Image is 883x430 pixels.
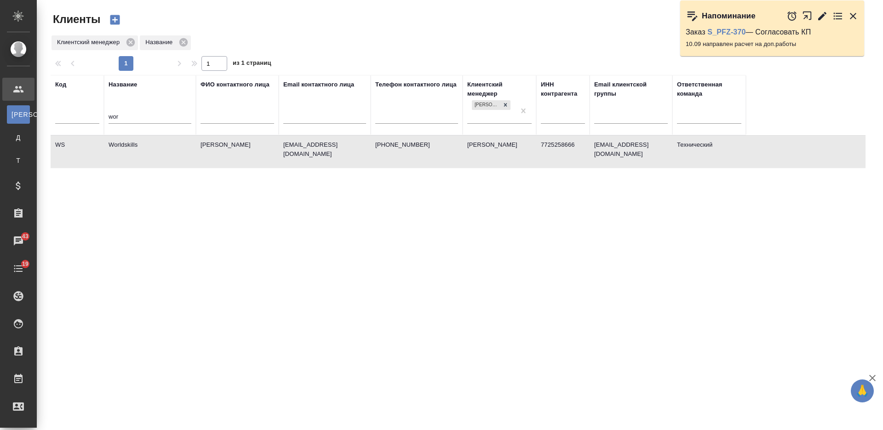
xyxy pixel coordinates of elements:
td: [PERSON_NAME] [463,136,536,168]
span: 🙏 [854,381,870,401]
div: ФИО контактного лица [201,80,269,89]
p: Напоминание [702,11,756,21]
p: Заказ — Согласовать КП [686,28,859,37]
span: из 1 страниц [233,57,271,71]
div: Ответственная команда [677,80,741,98]
div: Клиентский менеджер [52,35,138,50]
div: Email контактного лица [283,80,354,89]
div: [PERSON_NAME] [472,100,500,110]
button: 🙏 [851,379,874,402]
td: Worldskills [104,136,196,168]
td: WS [51,136,104,168]
div: Название [140,35,191,50]
td: [EMAIL_ADDRESS][DOMAIN_NAME] [590,136,672,168]
button: Отложить [786,11,797,22]
span: 43 [17,232,34,241]
td: Технический [672,136,746,168]
span: Клиенты [51,12,100,27]
div: Никифорова Валерия [471,99,511,111]
p: Название [145,38,176,47]
div: Email клиентской группы [594,80,668,98]
button: Создать [104,12,126,28]
p: [EMAIL_ADDRESS][DOMAIN_NAME] [283,140,366,159]
button: Закрыть [848,11,859,22]
a: 19 [2,257,34,280]
button: Открыть в новой вкладке [802,6,813,26]
button: Перейти в todo [832,11,843,22]
td: 7725258666 [536,136,590,168]
span: 19 [17,259,34,269]
div: ИНН контрагента [541,80,585,98]
p: [PHONE_NUMBER] [375,140,458,149]
span: Д [11,133,25,142]
a: [PERSON_NAME] [7,105,30,124]
div: Телефон контактного лица [375,80,457,89]
span: Т [11,156,25,165]
a: Т [7,151,30,170]
div: Название [109,80,137,89]
a: Д [7,128,30,147]
div: Клиентский менеджер [467,80,532,98]
a: 43 [2,229,34,252]
p: Клиентский менеджер [57,38,123,47]
td: [PERSON_NAME] [196,136,279,168]
div: Код [55,80,66,89]
p: 10.09 направлен расчет на доп.работы [686,40,859,49]
button: Редактировать [817,11,828,22]
span: [PERSON_NAME] [11,110,25,119]
a: S_PFZ-370 [707,28,745,36]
